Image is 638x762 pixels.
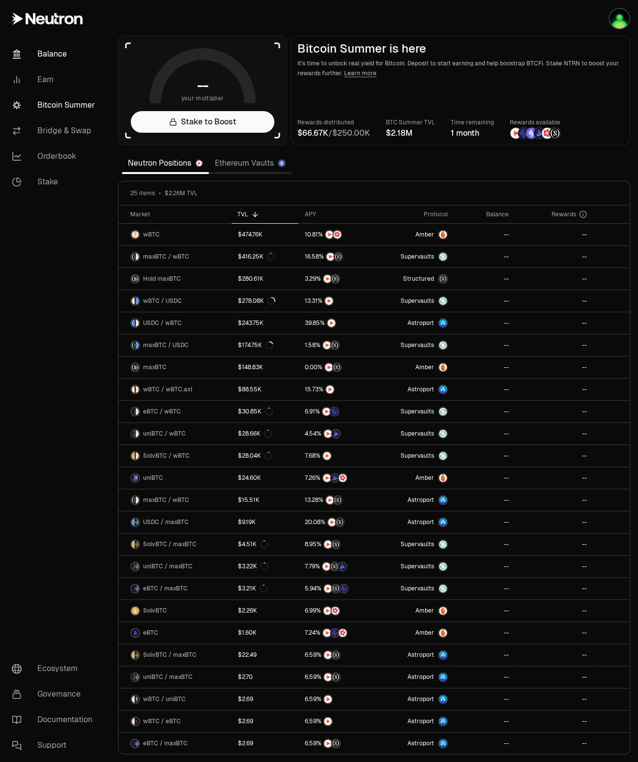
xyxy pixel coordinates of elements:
button: NTRNBedrock DiamondsMars Fragments [304,473,368,483]
img: Mars Fragments [331,607,339,615]
a: Astroport [374,312,454,334]
img: NTRN [326,253,334,261]
img: Structured Points [334,496,342,504]
img: NTRN [323,607,331,615]
a: NTRNStructured Points [298,246,374,267]
img: eBTC Logo [131,629,139,637]
img: NTRN [325,363,333,371]
span: SolvBTC [143,607,167,615]
a: $28.66K [232,423,298,444]
a: -- [515,533,593,555]
span: maxBTC / wBTC [143,253,189,261]
img: Supervaults [439,430,447,438]
a: -- [515,401,593,422]
img: Mars Fragments [339,629,347,637]
img: uniBTC Logo [131,562,135,570]
a: -- [454,622,515,644]
img: Keplr primary wallet [609,9,629,29]
span: USDC / wBTC [143,319,182,327]
a: $278.08K [232,290,298,312]
a: NTRN [298,445,374,467]
a: NTRNStructured Points [298,334,374,356]
img: maxBTC Logo [131,341,135,349]
span: wBTC / wBTC.axl [143,385,192,393]
button: NTRN [304,296,368,306]
a: -- [454,224,515,245]
span: Supervaults [401,562,434,570]
a: NTRNStructured Points [298,511,374,533]
a: -- [454,511,515,533]
img: Structured Points [333,363,341,371]
a: -- [454,401,515,422]
img: wBTC Logo [136,319,139,327]
img: wBTC Logo [131,231,139,238]
a: $474.76K [232,224,298,245]
button: NTRNStructured PointsEtherFi Points [304,584,368,593]
img: Mars Fragments [339,474,347,482]
img: SolvBTC Logo [131,607,139,615]
a: $88.55K [232,379,298,400]
img: NTRN [323,275,331,283]
span: eBTC [143,629,158,637]
a: NTRNStructured Points [298,644,374,666]
a: -- [454,334,515,356]
a: eBTC LogowBTC LogoeBTC / wBTC [118,401,232,422]
img: wBTC Logo [136,430,139,438]
img: Mars Fragments [333,231,341,238]
span: Supervaults [401,585,434,592]
img: eBTC Logo [131,585,135,592]
button: NTRNEtherFi PointsMars Fragments [304,628,368,638]
button: NTRNStructured Points [304,539,368,549]
a: Astroport [374,379,454,400]
span: Supervaults [401,253,434,261]
div: $416.25K [237,253,275,261]
img: NTRN [510,128,521,139]
a: SupervaultsSupervaults [374,401,454,422]
span: Amber [415,607,434,615]
a: SolvBTC LogowBTC LogoSolvBTC / wBTC [118,445,232,467]
a: SupervaultsSupervaults [374,423,454,444]
a: -- [454,312,515,334]
button: NTRNStructured Points [304,252,368,262]
a: NTRNBedrock Diamonds [298,423,374,444]
span: Amber [415,629,434,637]
img: wBTC Logo [131,385,135,393]
a: -- [515,622,593,644]
img: EtherFi Points [331,629,339,637]
span: uniBTC / wBTC [143,430,186,438]
span: Astroport [407,319,434,327]
img: maxBTC Logo [131,363,139,371]
span: Supervaults [401,540,434,548]
a: maxBTC LogowBTC LogomaxBTC / wBTC [118,246,232,267]
img: Supervaults [439,253,447,261]
span: eBTC / maxBTC [143,585,188,592]
img: Supervaults [439,585,447,592]
a: -- [454,290,515,312]
img: NTRN [326,496,334,504]
span: SolvBTC / maxBTC [143,540,197,548]
span: uniBTC / maxBTC [143,562,193,570]
div: $148.83K [237,363,262,371]
div: $2.26K [237,607,257,615]
a: NTRNStructured PointsEtherFi Points [298,578,374,599]
a: NTRN [298,379,374,400]
span: 25 items [130,189,155,197]
a: $174.75K [232,334,298,356]
img: Neutron Logo [196,160,202,166]
button: NTRNStructured Points [304,517,368,527]
img: NTRN [324,585,332,592]
a: -- [454,467,515,489]
img: Amber [439,607,447,615]
div: $30.85K [237,408,273,415]
span: SolvBTC / wBTC [143,452,190,460]
img: Bedrock Diamonds [534,128,545,139]
img: uniBTC Logo [131,430,135,438]
span: wBTC / USDC [143,297,182,305]
a: NTRN [298,312,374,334]
a: Neutron Positions [122,153,209,173]
div: $1.60K [237,629,256,637]
a: SolvBTC LogomaxBTC LogoSolvBTC / maxBTC [118,533,232,555]
div: $243.75K [237,319,263,327]
a: USDC LogomaxBTC LogoUSDC / maxBTC [118,511,232,533]
a: StructuredmaxBTC [374,268,454,290]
